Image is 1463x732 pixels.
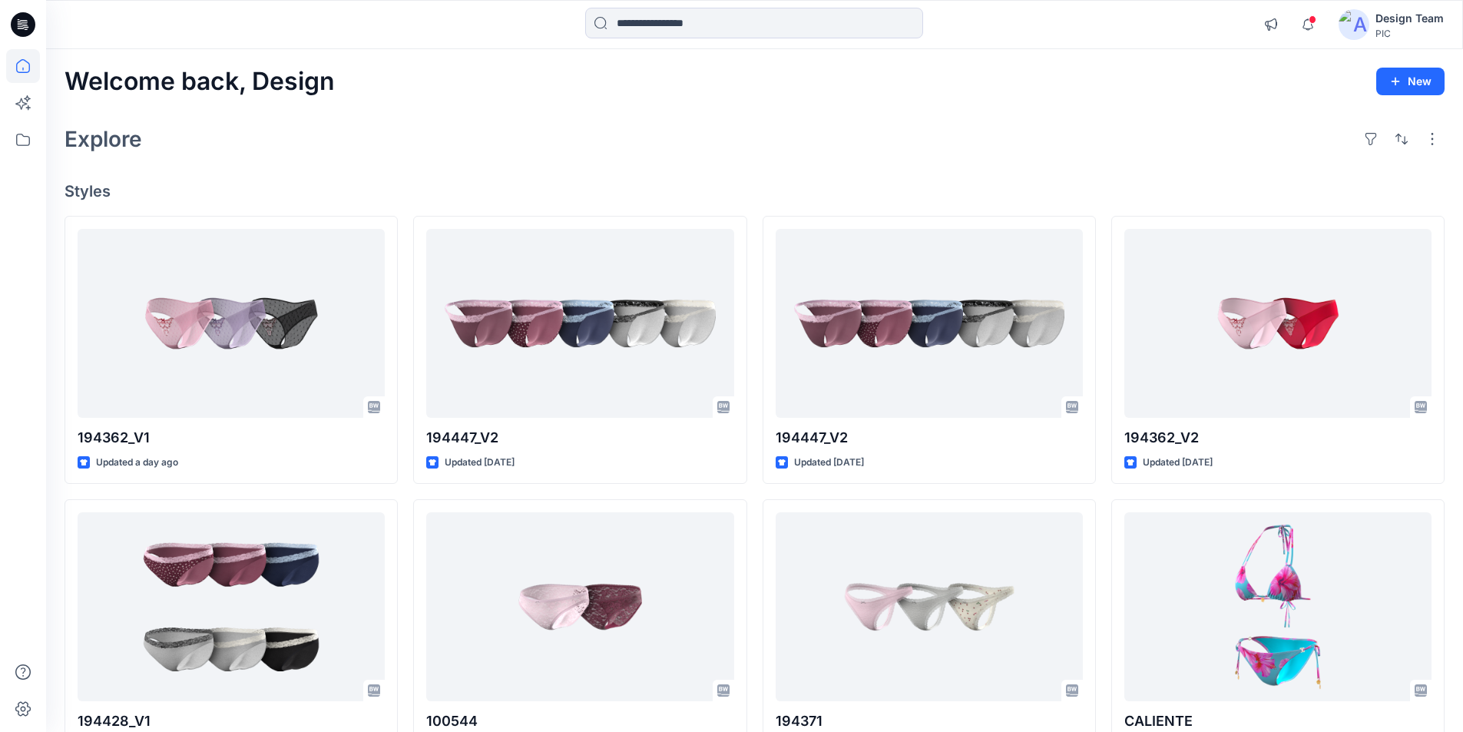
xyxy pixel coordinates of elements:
[65,127,142,151] h2: Explore
[426,512,733,702] a: 100544
[78,710,385,732] p: 194428_V1
[78,229,385,419] a: 194362_V1
[78,427,385,449] p: 194362_V1
[1375,9,1444,28] div: Design Team
[65,182,1445,200] h4: Styles
[1124,427,1432,449] p: 194362_V2
[1339,9,1369,40] img: avatar
[96,455,178,471] p: Updated a day ago
[426,229,733,419] a: 194447_V2
[1124,512,1432,702] a: CALIENTE
[1124,229,1432,419] a: 194362_V2
[78,512,385,702] a: 194428_V1
[776,512,1083,702] a: 194371
[776,710,1083,732] p: 194371
[445,455,515,471] p: Updated [DATE]
[1376,68,1445,95] button: New
[65,68,335,96] h2: Welcome back, Design
[1124,710,1432,732] p: CALIENTE
[776,229,1083,419] a: 194447_V2
[794,455,864,471] p: Updated [DATE]
[1143,455,1213,471] p: Updated [DATE]
[426,427,733,449] p: 194447_V2
[776,427,1083,449] p: 194447_V2
[1375,28,1444,39] div: PIC
[426,710,733,732] p: 100544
